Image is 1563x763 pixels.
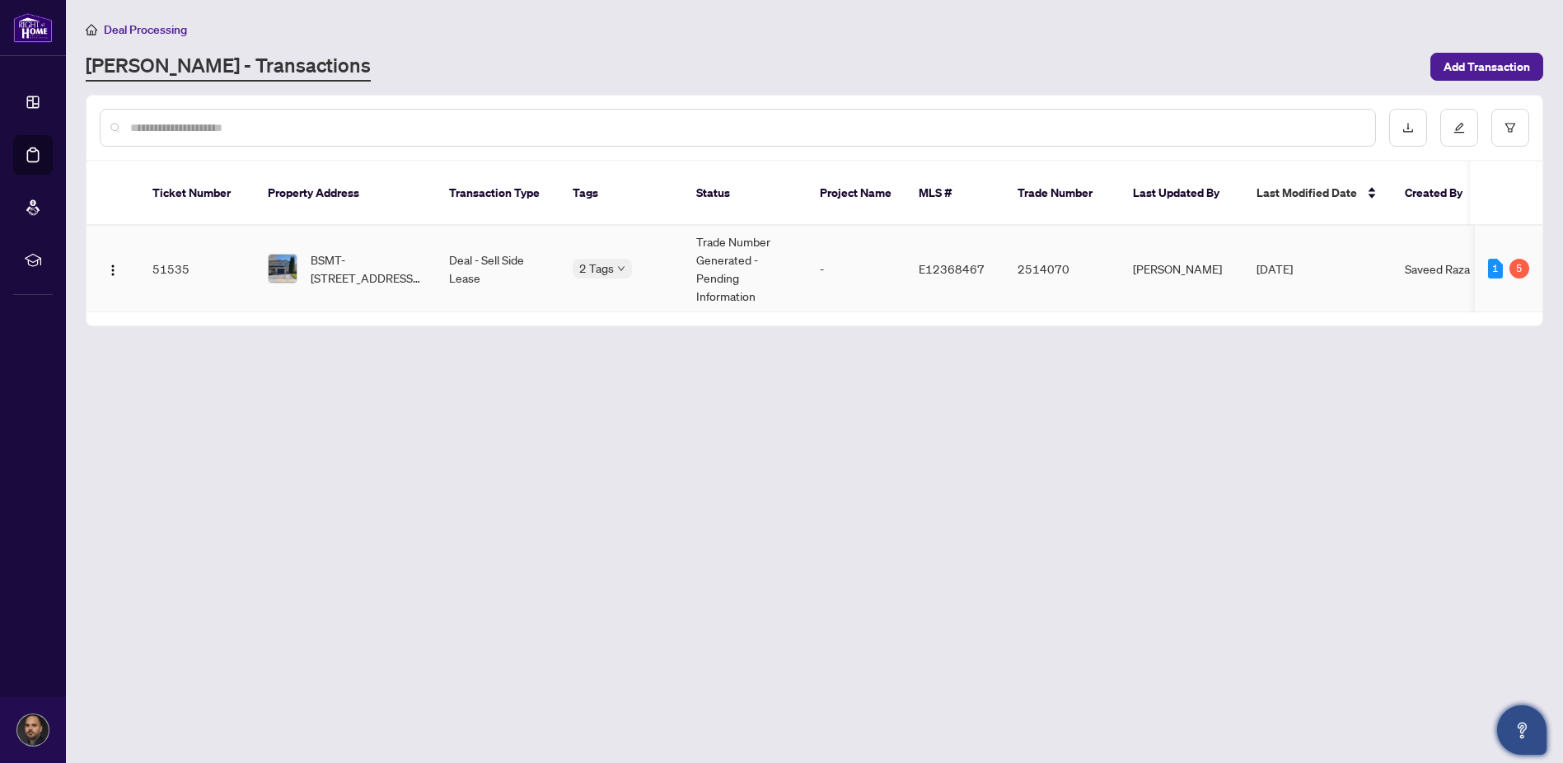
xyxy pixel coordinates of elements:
[104,22,187,37] span: Deal Processing
[139,161,255,226] th: Ticket Number
[1491,109,1529,147] button: filter
[1004,161,1120,226] th: Trade Number
[919,261,985,276] span: E12368467
[1444,54,1530,80] span: Add Transaction
[436,161,559,226] th: Transaction Type
[106,264,119,277] img: Logo
[683,161,807,226] th: Status
[139,226,255,312] td: 51535
[1497,705,1547,755] button: Open asap
[1004,226,1120,312] td: 2514070
[1256,261,1293,276] span: [DATE]
[1120,161,1243,226] th: Last Updated By
[807,161,906,226] th: Project Name
[100,255,126,282] button: Logo
[1509,259,1529,279] div: 5
[86,52,371,82] a: [PERSON_NAME] - Transactions
[1453,122,1465,133] span: edit
[255,161,436,226] th: Property Address
[1440,109,1478,147] button: edit
[1488,259,1503,279] div: 1
[559,161,683,226] th: Tags
[1256,184,1357,202] span: Last Modified Date
[1405,261,1470,276] span: Saveed Raza
[1430,53,1543,81] button: Add Transaction
[1402,122,1414,133] span: download
[436,226,559,312] td: Deal - Sell Side Lease
[579,259,614,278] span: 2 Tags
[13,12,53,43] img: logo
[1243,161,1392,226] th: Last Modified Date
[86,24,97,35] span: home
[1392,161,1490,226] th: Created By
[269,255,297,283] img: thumbnail-img
[311,250,423,287] span: BSMT-[STREET_ADDRESS][PERSON_NAME]
[906,161,1004,226] th: MLS #
[17,714,49,746] img: Profile Icon
[683,226,807,312] td: Trade Number Generated - Pending Information
[617,264,625,273] span: down
[807,226,906,312] td: -
[1389,109,1427,147] button: download
[1505,122,1516,133] span: filter
[1120,226,1243,312] td: [PERSON_NAME]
